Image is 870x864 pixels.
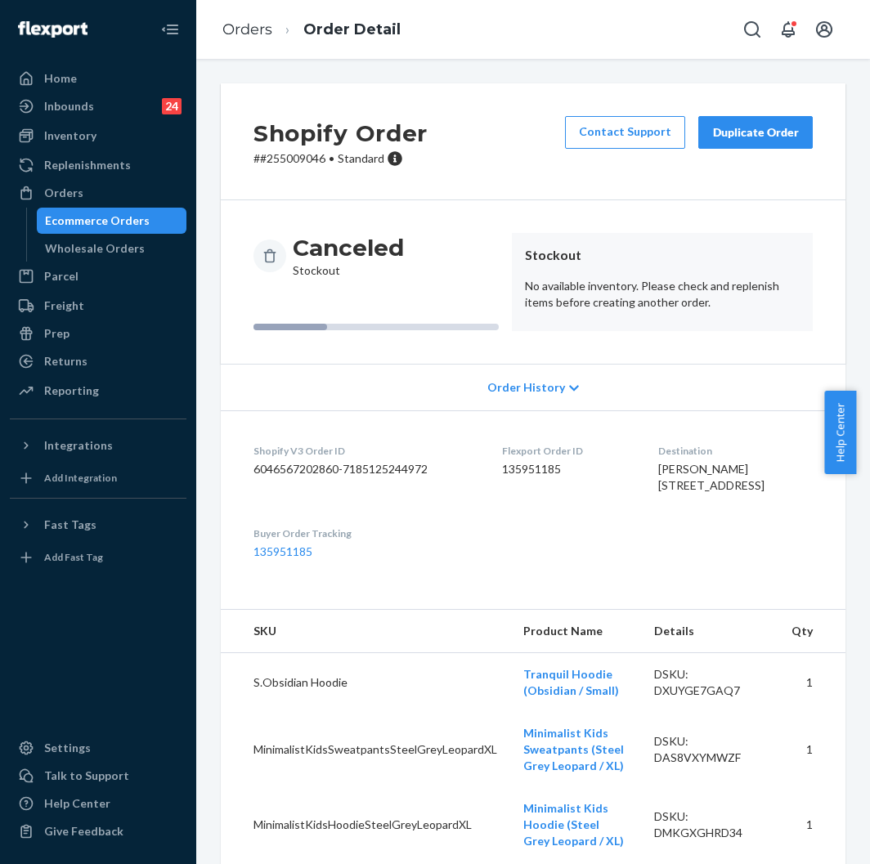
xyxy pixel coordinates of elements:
a: Ecommerce Orders [37,208,187,234]
header: Stockout [525,246,800,265]
a: Parcel [10,263,186,289]
button: Fast Tags [10,512,186,538]
div: Parcel [44,268,78,284]
a: Add Integration [10,465,186,491]
a: Inbounds24 [10,93,186,119]
td: 1 [778,787,845,862]
div: Duplicate Order [712,124,799,141]
div: Freight [44,298,84,314]
td: 1 [778,712,845,787]
a: Orders [10,180,186,206]
button: Give Feedback [10,818,186,844]
div: Orders [44,185,83,201]
dd: 6046567202860-7185125244972 [253,461,476,477]
th: Product Name [510,610,641,653]
a: Reporting [10,378,186,404]
a: 135951185 [253,544,312,558]
dt: Shopify V3 Order ID [253,444,476,458]
button: Open Search Box [736,13,769,46]
a: Contact Support [565,116,685,149]
dt: Flexport Order ID [502,444,631,458]
div: Reporting [44,383,99,399]
div: Talk to Support [44,768,129,784]
div: Prep [44,325,70,342]
button: Open notifications [772,13,805,46]
th: SKU [221,610,510,653]
p: No available inventory. Please check and replenish items before creating another order. [525,278,800,311]
a: Add Fast Tag [10,544,186,571]
div: Help Center [44,795,110,812]
div: DSKU: DXUYGE7GAQ7 [654,666,765,699]
a: Replenishments [10,152,186,178]
a: Freight [10,293,186,319]
div: Integrations [44,437,113,454]
td: 1 [778,653,845,713]
div: Replenishments [44,157,131,173]
h2: Shopify Order [253,116,428,150]
button: Help Center [824,391,856,474]
a: Minimalist Kids Hoodie (Steel Grey Leopard / XL) [523,801,624,848]
div: 24 [162,98,182,114]
a: Orders [222,20,272,38]
button: Talk to Support [10,763,186,789]
div: Home [44,70,77,87]
div: Inventory [44,128,96,144]
a: Wholesale Orders [37,235,187,262]
td: S.Obsidian Hoodie [221,653,510,713]
div: DSKU: DMKGXGHRD34 [654,808,765,841]
th: Details [641,610,778,653]
img: Flexport logo [18,21,87,38]
p: # #255009046 [253,150,428,167]
dt: Destination [658,444,813,458]
div: Add Fast Tag [44,550,103,564]
div: Returns [44,353,87,369]
a: Order Detail [303,20,401,38]
span: Standard [338,151,384,165]
a: Minimalist Kids Sweatpants (Steel Grey Leopard / XL) [523,726,624,772]
dd: 135951185 [502,461,631,477]
a: Returns [10,348,186,374]
div: Settings [44,740,91,756]
div: DSKU: DAS8VXYMWZF [654,733,765,766]
a: Settings [10,735,186,761]
a: Tranquil Hoodie (Obsidian / Small) [523,667,619,697]
h3: Canceled [293,233,404,262]
button: Duplicate Order [698,116,813,149]
div: Ecommerce Orders [45,213,150,229]
span: • [329,151,334,165]
div: Fast Tags [44,517,96,533]
a: Help Center [10,790,186,817]
div: Wholesale Orders [45,240,145,257]
a: Home [10,65,186,92]
span: Order History [487,379,565,396]
a: Inventory [10,123,186,149]
div: Stockout [293,233,404,279]
dt: Buyer Order Tracking [253,526,476,540]
button: Close Navigation [154,13,186,46]
a: Prep [10,320,186,347]
button: Open account menu [808,13,841,46]
button: Integrations [10,432,186,459]
span: [PERSON_NAME] [STREET_ADDRESS] [658,462,765,492]
ol: breadcrumbs [209,6,414,54]
td: MinimalistKidsHoodieSteelGreyLeopardXL [221,787,510,862]
div: Add Integration [44,471,117,485]
div: Inbounds [44,98,94,114]
td: MinimalistKidsSweatpantsSteelGreyLeopardXL [221,712,510,787]
div: Give Feedback [44,823,123,839]
iframe: Opens a widget where you can chat to one of our agents [766,815,854,856]
th: Qty [778,610,845,653]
